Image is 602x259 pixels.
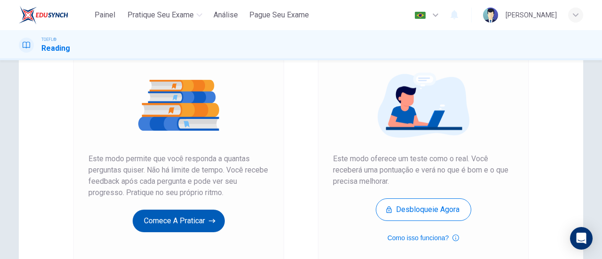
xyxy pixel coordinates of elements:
[19,6,90,24] a: EduSynch logo
[483,8,498,23] img: Profile picture
[388,232,459,243] button: Como isso funciona?
[210,7,242,24] button: Análise
[214,9,238,21] span: Análise
[90,7,120,24] button: Painel
[95,9,115,21] span: Painel
[41,36,56,43] span: TOEFL®
[19,6,68,24] img: EduSynch logo
[246,7,313,24] button: Pague Seu Exame
[124,7,206,24] button: Pratique seu exame
[88,153,269,198] span: Este modo permite que você responda a quantas perguntas quiser. Não há limite de tempo. Você rece...
[133,210,225,232] button: Comece a praticar
[414,12,426,19] img: pt
[570,227,593,250] div: Open Intercom Messenger
[333,153,514,187] span: Este modo oferece um teste como o real. Você receberá uma pontuação e verá no que é bom e o que p...
[127,9,194,21] span: Pratique seu exame
[41,43,70,54] h1: Reading
[249,9,309,21] span: Pague Seu Exame
[506,9,557,21] div: [PERSON_NAME]
[376,198,471,221] button: Desbloqueie agora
